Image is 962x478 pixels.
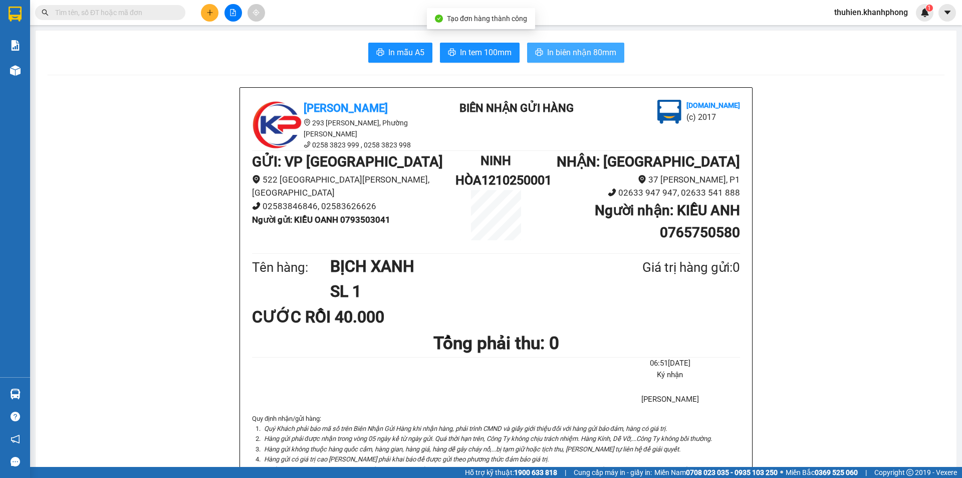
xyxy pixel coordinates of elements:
span: In biên nhận 80mm [547,46,616,59]
span: Cung cấp máy in - giấy in: [574,467,652,478]
i: Hàng gửi phải được nhận trong vòng 05 ngày kể từ ngày gửi. Quá thời hạn trên, Công Ty không chịu ... [264,435,712,442]
li: Ký nhận [600,369,740,381]
span: ⚪️ [780,470,783,474]
li: 293 [PERSON_NAME], Phường [PERSON_NAME] [252,117,432,139]
button: plus [201,4,218,22]
span: question-circle [11,412,20,421]
sup: 1 [926,5,933,12]
button: printerIn tem 100mm [440,43,520,63]
li: [PERSON_NAME] [600,394,740,406]
input: Tìm tên, số ĐT hoặc mã đơn [55,7,173,18]
span: | [865,467,867,478]
span: Miền Bắc [786,467,858,478]
b: GỬI : VP [GEOGRAPHIC_DATA] [252,153,443,170]
strong: 1900 633 818 [514,468,557,476]
img: logo.jpg [657,100,681,124]
b: NHẬN : [GEOGRAPHIC_DATA] [557,153,740,170]
span: 1 [927,5,931,12]
b: BIÊN NHẬN GỬI HÀNG [459,102,574,114]
button: printerIn mẫu A5 [368,43,432,63]
span: environment [304,119,311,126]
h1: NINH HÒA1210250001 [455,151,537,191]
img: logo-vxr [9,7,22,22]
strong: 0708 023 035 - 0935 103 250 [686,468,778,476]
h1: SL 1 [330,279,594,304]
span: check-circle [435,15,443,23]
strong: 0369 525 060 [815,468,858,476]
button: caret-down [938,4,956,22]
span: notification [11,434,20,444]
b: [DOMAIN_NAME] [686,101,740,109]
h1: Tổng phải thu: 0 [252,330,740,357]
i: Hàng gửi không thuộc hàng quốc cấm, hàng gian, hàng giả, hàng dễ gây cháy nổ,...bị tạm giữ hoặc t... [264,445,680,453]
img: warehouse-icon [10,389,21,399]
li: 06:51[DATE] [600,358,740,370]
img: icon-new-feature [920,8,929,17]
span: aim [253,9,260,16]
li: 02583846846, 02583626626 [252,200,455,213]
span: printer [535,48,543,58]
span: printer [448,48,456,58]
span: environment [638,175,646,184]
li: 37 [PERSON_NAME], P1 [537,173,740,187]
span: phone [608,188,616,197]
span: Hỗ trợ kỹ thuật: [465,467,557,478]
div: Tên hàng: [252,257,330,278]
span: thuhien.khanhphong [826,6,916,19]
button: printerIn biên nhận 80mm [527,43,624,63]
span: plus [206,9,213,16]
span: In mẫu A5 [388,46,424,59]
span: | [565,467,566,478]
span: search [42,9,49,16]
i: Quý Khách phải báo mã số trên Biên Nhận Gửi Hàng khi nhận hàng, phải trình CMND và giấy giới thiệ... [264,425,667,432]
li: 02633 947 947, 02633 541 888 [537,186,740,200]
span: copyright [906,469,913,476]
h1: BỊCH XANH [330,254,594,279]
button: file-add [224,4,242,22]
span: Miền Nam [654,467,778,478]
span: file-add [229,9,236,16]
div: CƯỚC RỒI 40.000 [252,304,413,330]
span: caret-down [943,8,952,17]
i: Hàng gửi có giá trị cao [PERSON_NAME] phải khai báo để được gửi theo phương thức đảm bảo giá trị. [264,455,549,463]
b: Người nhận : KIỀU ANH 0765750580 [595,202,740,241]
li: 522 [GEOGRAPHIC_DATA][PERSON_NAME], [GEOGRAPHIC_DATA] [252,173,455,200]
i: Trường hợp hàng mất, Công Ty bồi thường 100% đúng với giá trị Khách Hàng khai báo, nếu không khai... [264,466,702,473]
span: In tem 100mm [460,46,512,59]
span: printer [376,48,384,58]
b: Người gửi : KIỀU OANH 0793503041 [252,215,390,225]
img: warehouse-icon [10,65,21,76]
img: logo.jpg [252,100,302,150]
span: message [11,457,20,466]
b: [PERSON_NAME] [304,102,388,114]
li: (c) 2017 [686,111,740,123]
span: environment [252,175,261,184]
li: 0258 3823 999 , 0258 3823 998 [252,139,432,150]
span: Tạo đơn hàng thành công [447,15,527,23]
div: Giá trị hàng gửi: 0 [594,257,740,278]
img: solution-icon [10,40,21,51]
button: aim [248,4,265,22]
span: phone [304,141,311,148]
span: phone [252,202,261,210]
